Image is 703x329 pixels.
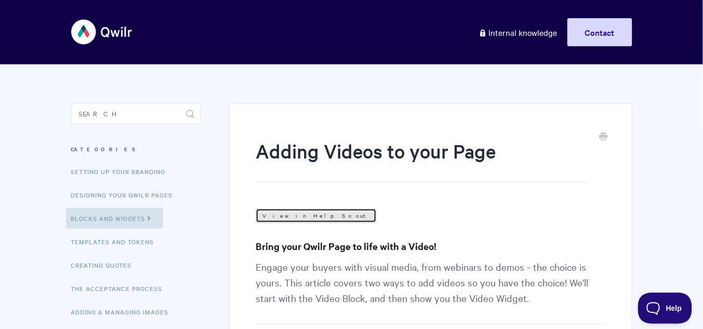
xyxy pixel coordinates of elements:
h3: Bring your Qwilr Page to life with a Video! [256,239,605,254]
a: Templates and Tokens [71,231,162,252]
a: Setting up your Branding [71,161,174,182]
a: Adding & Managing Images [71,301,177,322]
input: Search [71,103,201,124]
h1: Adding Videos to your Page [256,138,590,182]
a: Designing Your Qwilr Pages [71,185,181,205]
h3: Categories [71,140,201,159]
img: Qwilr Help Center [71,12,133,51]
a: Internal knowledge [471,18,565,46]
a: View in Help Scout [256,208,377,223]
iframe: Toggle Customer Support [638,293,693,324]
a: Creating Quotes [71,255,140,275]
p: Engage your buyers with visual media, from webinars to demos - the choice is yours. This article ... [256,259,605,324]
a: Contact [567,18,632,46]
a: Print this Article [600,131,608,143]
a: Blocks and Widgets [66,208,163,229]
a: The Acceptance Process [71,278,170,299]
